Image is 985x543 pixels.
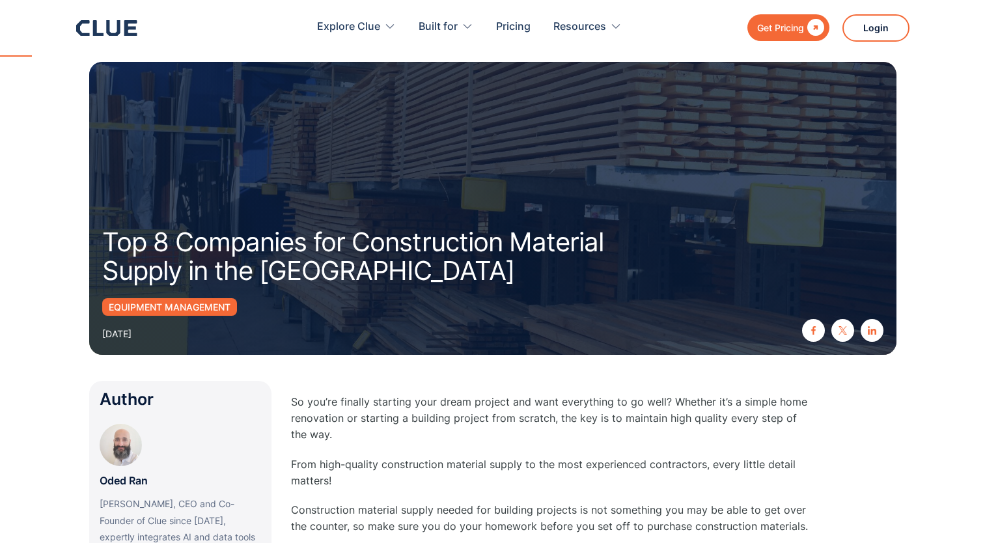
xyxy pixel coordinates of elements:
[842,14,909,42] a: Login
[291,456,812,489] p: From high-quality construction material supply to the most experienced contractors, every little ...
[809,326,818,335] img: facebook icon
[291,502,812,535] p: Construction material supply needed for building projects is not something you may be able to get...
[804,20,824,36] div: 
[102,326,132,342] div: [DATE]
[868,326,876,335] img: linkedin icon
[553,7,622,48] div: Resources
[317,7,396,48] div: Explore Clue
[102,298,237,316] a: Equipment Management
[496,7,531,48] a: Pricing
[317,7,380,48] div: Explore Clue
[553,7,606,48] div: Resources
[100,424,142,466] img: Oded Ran
[839,326,847,335] img: twitter X icon
[747,14,829,41] a: Get Pricing
[419,7,473,48] div: Built for
[100,473,148,489] p: Oded Ran
[102,228,649,285] h1: Top 8 Companies for Construction Material Supply in the [GEOGRAPHIC_DATA]
[291,394,812,443] p: So you’re finally starting your dream project and want everything to go well? Whether it’s a simp...
[100,391,261,408] div: Author
[419,7,458,48] div: Built for
[757,20,804,36] div: Get Pricing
